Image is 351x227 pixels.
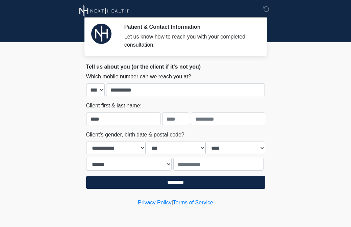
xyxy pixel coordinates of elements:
[124,24,255,30] h2: Patient & Contact Information
[86,102,142,110] label: Client first & last name:
[138,200,172,205] a: Privacy Policy
[91,24,111,44] img: Agent Avatar
[124,33,255,49] div: Let us know how to reach you with your completed consultation.
[86,73,191,81] label: Which mobile number can we reach you at?
[79,5,129,17] img: Next Health Wellness Logo
[86,131,184,139] label: Client's gender, birth date & postal code?
[173,200,213,205] a: Terms of Service
[172,200,173,205] a: |
[86,64,265,70] h2: Tell us about you (or the client if it's not you)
